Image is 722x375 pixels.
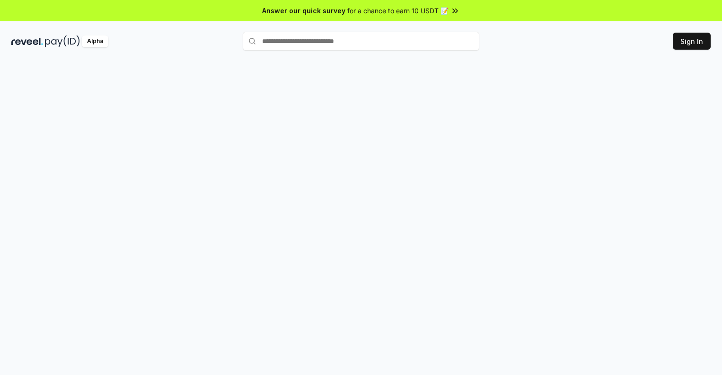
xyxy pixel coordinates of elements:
[262,6,345,16] span: Answer our quick survey
[673,33,711,50] button: Sign In
[82,35,108,47] div: Alpha
[347,6,449,16] span: for a chance to earn 10 USDT 📝
[11,35,43,47] img: reveel_dark
[45,35,80,47] img: pay_id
